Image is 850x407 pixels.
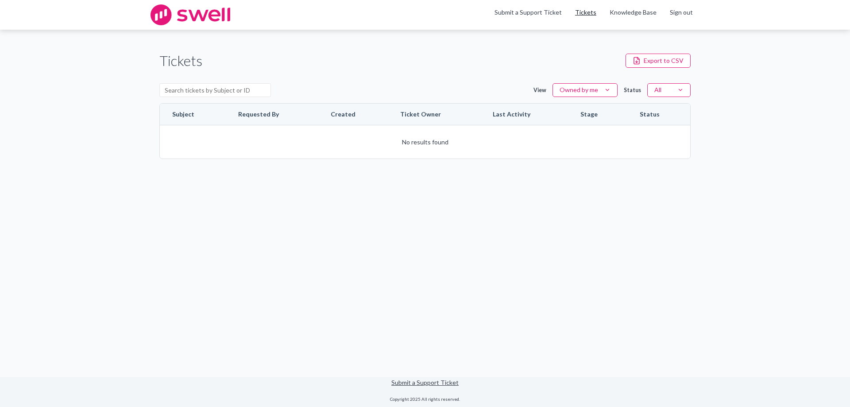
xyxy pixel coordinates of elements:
[627,104,690,125] th: Status
[159,83,271,97] input: Search tickets by Subject or ID
[552,83,618,97] button: Owned by me
[488,8,699,22] ul: Main menu
[488,8,699,22] nav: Swell CX Support
[226,104,318,125] th: Requested By
[624,86,641,94] label: Status
[480,104,568,125] th: Last Activity
[568,8,699,22] div: Navigation Menu
[806,364,850,407] iframe: Chat Widget
[647,83,691,97] button: All
[670,8,693,17] a: Sign out
[160,104,226,125] th: Subject
[575,8,596,17] a: Tickets
[626,54,691,68] button: Export to CSV
[388,104,480,125] th: Ticket Owner
[159,51,202,71] h1: Tickets
[391,379,459,386] a: Submit a Support Ticket
[318,104,388,125] th: Created
[172,132,678,153] div: No results found
[533,86,546,94] label: View
[151,4,230,25] img: swell
[610,8,657,17] a: Knowledge Base
[568,104,627,125] th: Stage
[495,8,562,16] a: Submit a Support Ticket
